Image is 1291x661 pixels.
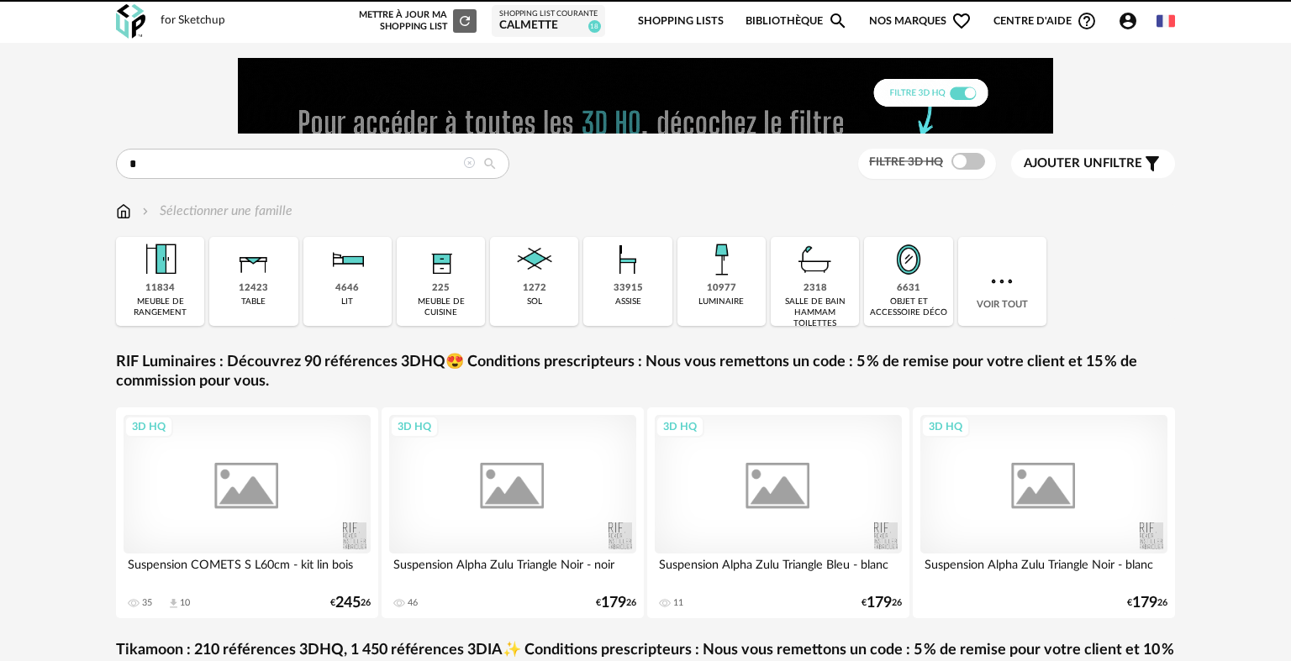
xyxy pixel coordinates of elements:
[499,9,598,34] a: Shopping List courante Calmette 18
[605,237,651,282] img: Assise.png
[993,11,1097,31] span: Centre d'aideHelp Circle Outline icon
[512,237,557,282] img: Sol.png
[1024,157,1103,170] span: Ajouter un
[869,296,947,318] div: objet et accessoire déco
[238,58,1053,134] img: FILTRE%20HQ%20NEW_V1%20(4).gif
[638,2,724,41] a: Shopping Lists
[330,597,371,609] div: € 26
[867,597,892,609] span: 179
[776,296,854,329] div: salle de bain hammam toilettes
[402,296,480,318] div: meuble de cuisine
[862,597,902,609] div: € 26
[951,11,972,31] span: Heart Outline icon
[913,407,1175,618] a: 3D HQ Suspension Alpha Zulu Triangle Noir - blanc €17926
[167,597,180,610] span: Download icon
[335,597,361,609] span: 245
[655,553,902,587] div: Suspension Alpha Zulu Triangle Bleu - blanc
[614,282,643,295] div: 33915
[356,9,477,33] div: Mettre à jour ma Shopping List
[1118,11,1146,31] span: Account Circle icon
[897,282,920,295] div: 6631
[673,597,683,609] div: 11
[527,296,542,307] div: sol
[746,2,848,41] a: BibliothèqueMagnify icon
[324,237,370,282] img: Literie.png
[707,282,736,295] div: 10977
[1127,597,1167,609] div: € 26
[1024,155,1142,172] span: filtre
[116,4,145,39] img: OXP
[1142,154,1162,174] span: Filter icon
[432,282,450,295] div: 225
[124,553,371,587] div: Suspension COMETS S L60cm - kit lin bois
[1011,150,1175,178] button: Ajouter unfiltre Filter icon
[921,416,970,438] div: 3D HQ
[341,296,353,307] div: lit
[116,407,378,618] a: 3D HQ Suspension COMETS S L60cm - kit lin bois 35 Download icon 10 €24526
[138,237,183,282] img: Meuble%20de%20rangement.png
[142,597,152,609] div: 35
[1157,12,1175,30] img: fr
[793,237,838,282] img: Salle%20de%20bain.png
[139,202,292,221] div: Sélectionner une famille
[804,282,827,295] div: 2318
[987,266,1017,296] img: more.7b13dc1.svg
[231,237,277,282] img: Table.png
[499,18,598,34] div: Calmette
[408,597,418,609] div: 46
[647,407,909,618] a: 3D HQ Suspension Alpha Zulu Triangle Bleu - blanc 11 €17926
[335,282,359,295] div: 4646
[615,296,641,307] div: assise
[116,202,131,221] img: svg+xml;base64,PHN2ZyB3aWR0aD0iMTYiIGhlaWdodD0iMTciIHZpZXdCb3g9IjAgMCAxNiAxNyIgZmlsbD0ibm9uZSIgeG...
[139,202,152,221] img: svg+xml;base64,PHN2ZyB3aWR0aD0iMTYiIGhlaWdodD0iMTYiIHZpZXdCb3g9IjAgMCAxNiAxNiIgZmlsbD0ibm9uZSIgeG...
[390,416,439,438] div: 3D HQ
[656,416,704,438] div: 3D HQ
[698,237,744,282] img: Luminaire.png
[180,597,190,609] div: 10
[382,407,644,618] a: 3D HQ Suspension Alpha Zulu Triangle Noir - noir 46 €17926
[596,597,636,609] div: € 26
[161,13,225,29] div: for Sketchup
[523,282,546,295] div: 1272
[121,296,199,318] div: meuble de rangement
[239,282,268,295] div: 12423
[588,20,601,33] span: 18
[601,597,626,609] span: 179
[920,553,1167,587] div: Suspension Alpha Zulu Triangle Noir - blanc
[499,9,598,19] div: Shopping List courante
[389,553,636,587] div: Suspension Alpha Zulu Triangle Noir - noir
[145,282,175,295] div: 11834
[124,416,173,438] div: 3D HQ
[1132,597,1157,609] span: 179
[698,296,744,307] div: luminaire
[1077,11,1097,31] span: Help Circle Outline icon
[419,237,464,282] img: Rangement.png
[869,156,943,168] span: Filtre 3D HQ
[457,16,472,25] span: Refresh icon
[869,2,972,41] span: Nos marques
[1118,11,1138,31] span: Account Circle icon
[886,237,931,282] img: Miroir.png
[828,11,848,31] span: Magnify icon
[116,353,1175,392] a: RIF Luminaires : Découvrez 90 références 3DHQ😍 Conditions prescripteurs : Nous vous remettons un ...
[958,237,1046,326] div: Voir tout
[241,296,266,307] div: table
